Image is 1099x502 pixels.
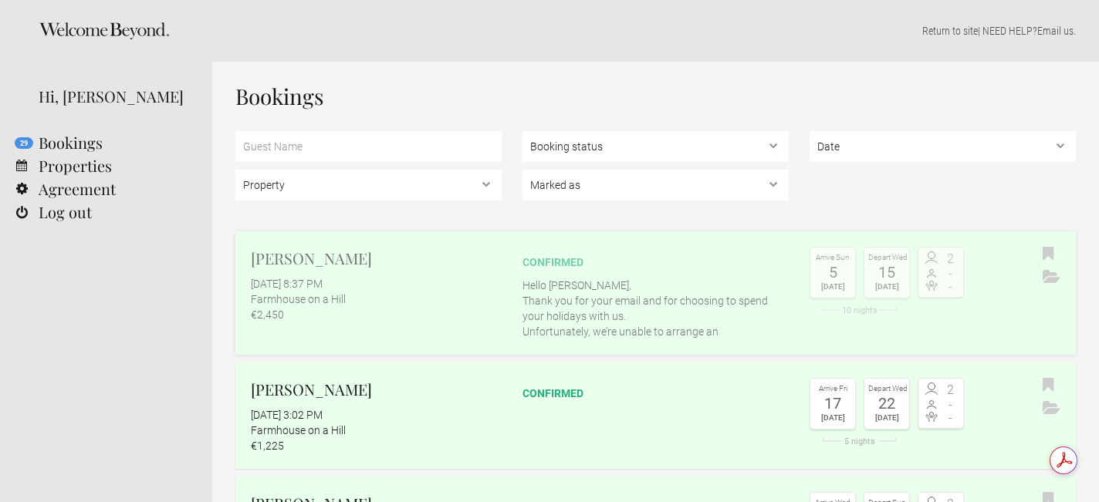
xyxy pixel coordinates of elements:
a: Email us [1037,25,1074,37]
h2: [PERSON_NAME] [251,378,502,401]
a: Return to site [922,25,978,37]
flynt-notification-badge: 29 [15,137,33,149]
h1: Bookings [235,85,1076,108]
span: - [941,281,959,293]
div: 5 nights [810,437,910,446]
button: Bookmark [1039,243,1058,266]
a: [PERSON_NAME] [DATE] 8:37 PM Farmhouse on a Hill €2,450 confirmed Hello [PERSON_NAME],Thank you f... [235,231,1076,355]
flynt-date-display: [DATE] 3:02 PM [251,409,323,421]
div: Depart Wed [868,382,905,396]
a: [PERSON_NAME] [DATE] 3:02 PM Farmhouse on a Hill €1,225 confirmed Arrive Fri 17 [DATE] Depart Wed... [235,362,1076,469]
span: - [941,399,959,411]
span: 2 [941,253,959,265]
div: confirmed [522,254,789,270]
div: Farmhouse on a Hill [251,291,502,307]
div: Depart Wed [868,251,905,264]
div: Arrive Sun [814,251,851,264]
div: [DATE] [868,280,905,294]
p: Hello [PERSON_NAME], Thank you for your email and for choosing to spend your holidays with us. Un... [522,278,789,339]
button: Archive [1039,266,1064,289]
span: - [941,268,959,280]
select: , , , [522,170,789,200]
span: - [941,412,959,424]
div: 17 [814,396,851,411]
div: 10 nights [810,306,910,315]
button: Archive [1039,397,1064,420]
div: [DATE] [814,280,851,294]
div: Farmhouse on a Hill [251,423,502,438]
input: Guest Name [235,131,502,162]
div: 22 [868,396,905,411]
div: [DATE] [814,411,851,425]
div: confirmed [522,386,789,401]
select: , [810,131,1076,162]
div: 15 [868,264,905,280]
flynt-date-display: [DATE] 8:37 PM [251,278,323,290]
button: Bookmark [1039,374,1058,397]
p: | NEED HELP? . [235,23,1076,39]
flynt-currency: €2,450 [251,308,284,321]
flynt-currency: €1,225 [251,440,284,452]
h2: [PERSON_NAME] [251,247,502,270]
div: Arrive Fri [814,382,851,396]
div: [DATE] [868,411,905,425]
select: , , [522,131,789,162]
span: 2 [941,384,959,396]
div: 5 [814,264,851,280]
div: Hi, [PERSON_NAME] [39,85,189,108]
